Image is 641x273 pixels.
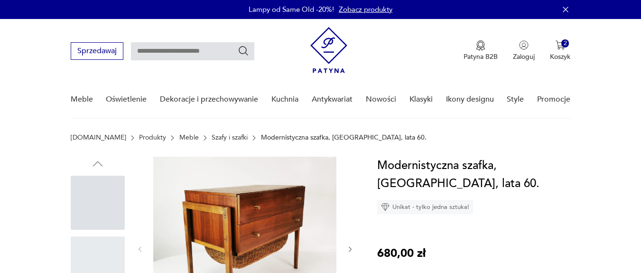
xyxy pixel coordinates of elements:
[561,39,569,47] div: 2
[71,48,123,55] a: Sprzedawaj
[464,40,498,61] a: Ikona medaluPatyna B2B
[409,81,433,118] a: Klasyki
[71,81,93,118] a: Meble
[550,52,570,61] p: Koszyk
[446,81,494,118] a: Ikony designu
[139,134,166,141] a: Produkty
[507,81,524,118] a: Style
[464,52,498,61] p: Patyna B2B
[550,40,570,61] button: 2Koszyk
[377,245,426,263] p: 680,00 zł
[464,40,498,61] button: Patyna B2B
[377,157,577,193] h1: Modernistyczna szafka, [GEOGRAPHIC_DATA], lata 60.
[339,5,392,14] a: Zobacz produkty
[238,45,249,56] button: Szukaj
[179,134,199,141] a: Meble
[381,203,390,211] img: Ikona diamentu
[160,81,258,118] a: Dekoracje i przechowywanie
[312,81,353,118] a: Antykwariat
[310,27,347,73] img: Patyna - sklep z meblami i dekoracjami vintage
[556,40,565,50] img: Ikona koszyka
[71,134,126,141] a: [DOMAIN_NAME]
[513,52,535,61] p: Zaloguj
[212,134,248,141] a: Szafy i szafki
[249,5,334,14] p: Lampy od Same Old -20%!
[513,40,535,61] button: Zaloguj
[476,40,485,51] img: Ikona medalu
[71,42,123,60] button: Sprzedawaj
[377,200,473,214] div: Unikat - tylko jedna sztuka!
[537,81,570,118] a: Promocje
[519,40,529,50] img: Ikonka użytkownika
[261,134,427,141] p: Modernistyczna szafka, [GEOGRAPHIC_DATA], lata 60.
[366,81,396,118] a: Nowości
[271,81,298,118] a: Kuchnia
[106,81,147,118] a: Oświetlenie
